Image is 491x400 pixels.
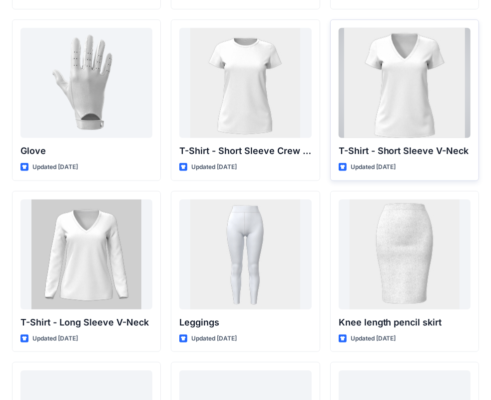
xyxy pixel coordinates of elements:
[20,199,152,309] a: T-Shirt - Long Sleeve V-Neck
[339,199,471,309] a: Knee length pencil skirt
[20,144,152,158] p: Glove
[32,333,78,344] p: Updated [DATE]
[351,162,396,172] p: Updated [DATE]
[191,162,237,172] p: Updated [DATE]
[179,144,311,158] p: T-Shirt - Short Sleeve Crew Neck
[339,315,471,329] p: Knee length pencil skirt
[179,315,311,329] p: Leggings
[339,28,471,138] a: T-Shirt - Short Sleeve V-Neck
[20,315,152,329] p: T-Shirt - Long Sleeve V-Neck
[20,28,152,138] a: Glove
[179,199,311,309] a: Leggings
[179,28,311,138] a: T-Shirt - Short Sleeve Crew Neck
[32,162,78,172] p: Updated [DATE]
[351,333,396,344] p: Updated [DATE]
[191,333,237,344] p: Updated [DATE]
[339,144,471,158] p: T-Shirt - Short Sleeve V-Neck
